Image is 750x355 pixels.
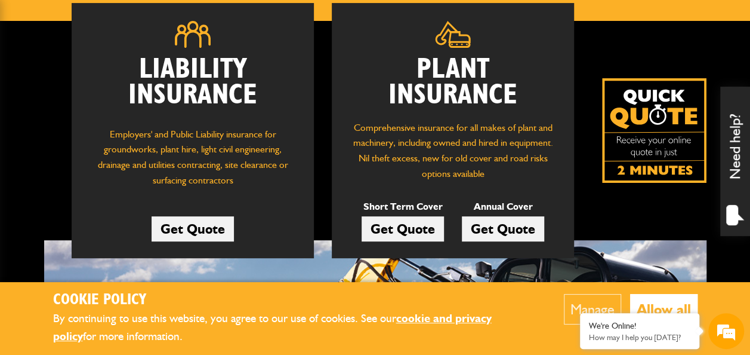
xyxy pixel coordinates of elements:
[152,216,234,241] a: Get Quote
[362,216,444,241] a: Get Quote
[589,321,690,331] div: We're Online!
[462,199,544,215] p: Annual Cover
[720,87,750,236] div: Need help?
[350,120,556,181] p: Comprehensive insurance for all makes of plant and machinery, including owned and hired in equipm...
[53,291,527,310] h2: Cookie Policy
[53,311,492,344] a: cookie and privacy policy
[53,310,527,346] p: By continuing to use this website, you agree to our use of cookies. See our for more information.
[89,57,296,115] h2: Liability Insurance
[462,216,544,241] a: Get Quote
[362,199,444,215] p: Short Term Cover
[602,78,706,183] img: Quick Quote
[89,127,296,194] p: Employers' and Public Liability insurance for groundworks, plant hire, light civil engineering, d...
[589,333,690,342] p: How may I help you today?
[350,57,556,108] h2: Plant Insurance
[564,294,621,325] button: Manage
[602,78,706,183] a: Get your insurance quote isn just 2-minutes
[630,294,697,325] button: Allow all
